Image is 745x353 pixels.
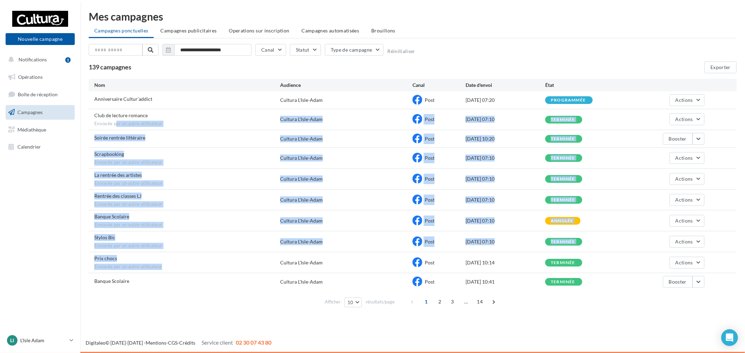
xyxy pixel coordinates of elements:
[229,28,289,33] span: Operations sur inscription
[344,298,362,307] button: 10
[94,255,117,261] span: Prix chocs
[675,218,693,224] span: Actions
[94,172,142,178] span: La rentrée des artistes
[425,218,434,224] span: Post
[460,296,472,307] span: ...
[466,116,545,123] div: [DATE] 07:10
[474,296,485,307] span: 14
[146,340,166,346] a: Mentions
[545,82,625,89] div: État
[290,44,321,56] button: Statut
[675,155,693,161] span: Actions
[94,278,129,284] span: Banque Scolaire
[86,340,105,346] a: Digitaleo
[675,97,693,103] span: Actions
[280,175,323,182] div: Cultura L'Isle-Adam
[4,122,76,137] a: Médiathèque
[551,240,575,244] div: terminée
[325,44,384,56] button: Type de campagne
[10,337,14,344] span: LI
[94,234,115,240] span: Stylos Bic
[466,97,545,104] div: [DATE] 07:20
[6,334,75,347] a: LI L'Isle Adam
[551,198,575,202] div: terminée
[280,97,323,104] div: Cultura L'Isle-Adam
[348,300,353,305] span: 10
[551,156,575,160] div: terminée
[19,57,47,62] span: Notifications
[670,257,704,269] button: Actions
[236,339,271,346] span: 02 30 07 43 80
[94,159,280,166] span: Envoyée par un autre utilisateur
[94,201,280,208] span: Envoyée par un autre utilisateur
[675,197,693,203] span: Actions
[325,299,341,305] span: Afficher
[447,296,458,307] span: 3
[425,136,434,142] span: Post
[17,109,43,115] span: Campagnes
[663,276,693,288] button: Booster
[255,44,286,56] button: Canal
[425,279,434,285] span: Post
[466,155,545,162] div: [DATE] 07:10
[466,82,545,89] div: Date d'envoi
[670,236,704,248] button: Actions
[551,261,575,265] div: terminée
[675,116,693,122] span: Actions
[670,215,704,227] button: Actions
[89,63,131,71] span: 139 campagnes
[466,238,545,245] div: [DATE] 07:10
[4,87,76,102] a: Boîte de réception
[65,57,71,63] div: 1
[168,340,177,346] a: CGS
[89,11,737,22] div: Mes campagnes
[280,217,323,224] div: Cultura L'Isle-Adam
[94,121,280,127] span: Envoyée par un autre utilisateur
[670,194,704,206] button: Actions
[466,217,545,224] div: [DATE] 07:10
[670,173,704,185] button: Actions
[421,296,432,307] span: 1
[280,155,323,162] div: Cultura L'Isle-Adam
[425,197,434,203] span: Post
[704,61,737,73] button: Exporter
[94,82,280,89] div: Nom
[17,126,46,132] span: Médiathèque
[4,70,76,84] a: Opérations
[551,219,573,223] div: annulée
[670,113,704,125] button: Actions
[670,94,704,106] button: Actions
[466,175,545,182] div: [DATE] 07:10
[551,118,575,122] div: terminée
[160,28,217,33] span: Campagnes publicitaires
[675,260,693,265] span: Actions
[670,152,704,164] button: Actions
[4,105,76,120] a: Campagnes
[663,133,693,145] button: Booster
[86,340,271,346] span: © [DATE]-[DATE] - - -
[466,278,545,285] div: [DATE] 10:41
[434,296,445,307] span: 2
[17,144,41,150] span: Calendrier
[20,337,67,344] p: L'Isle Adam
[94,151,124,157] span: Scrapbooking
[94,180,280,187] span: Envoyée par un autre utilisateur
[551,98,586,103] div: programmée
[94,193,141,199] span: Rentrée des classes LJ
[94,135,145,141] span: Soirée rentrée littéraire
[280,196,323,203] div: Cultura L'Isle-Adam
[94,243,280,249] span: Envoyée par un autre utilisateur
[4,52,73,67] button: Notifications 1
[466,135,545,142] div: [DATE] 10:20
[280,135,323,142] div: Cultura L'Isle-Adam
[412,82,466,89] div: Canal
[302,28,359,33] span: Campagnes automatisées
[94,112,148,118] span: Club de lecture romance
[18,74,43,80] span: Opérations
[371,28,395,33] span: Brouillons
[94,96,152,102] span: Anniversaire Cultur'addict
[551,137,575,141] div: terminée
[425,155,434,161] span: Post
[94,222,280,228] span: Envoyée par un autre utilisateur
[466,259,545,266] div: [DATE] 10:14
